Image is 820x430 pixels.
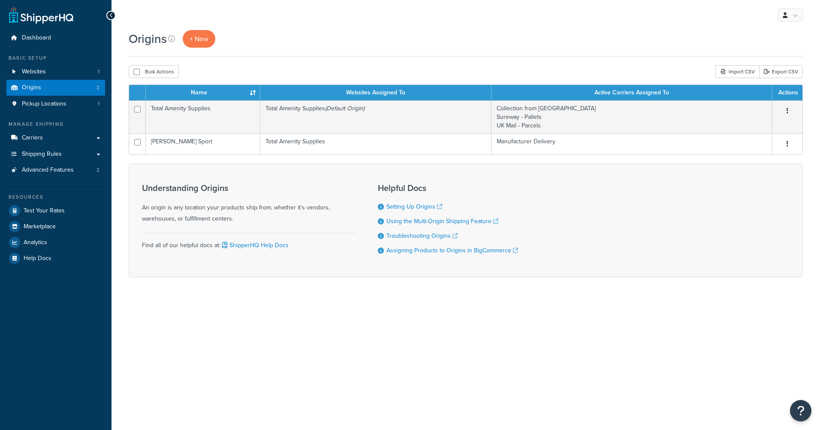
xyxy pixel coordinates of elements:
button: Bulk Actions [129,65,179,78]
a: Setting Up Origins [386,202,442,211]
li: Origins [6,80,105,96]
div: Find all of our helpful docs at: [142,233,356,251]
a: Troubleshooting Origins [386,231,458,240]
td: Manufacturer Delivery [491,133,772,154]
a: Test Your Rates [6,203,105,218]
a: Analytics [6,235,105,250]
h3: Understanding Origins [142,183,356,193]
a: Carriers [6,130,105,146]
div: Basic Setup [6,55,105,62]
a: Export CSV [759,65,803,78]
span: Pickup Locations [22,100,66,108]
a: + New [183,30,215,48]
span: + New [190,34,208,44]
span: Help Docs [24,255,51,262]
span: Shipping Rules [22,151,62,158]
i: (Default Origin) [325,104,365,113]
a: Origins 2 [6,80,105,96]
span: 2 [96,167,99,174]
th: Name : activate to sort column ascending [146,85,260,100]
a: ShipperHQ Help Docs [220,241,289,250]
div: Resources [6,194,105,201]
li: Websites [6,64,105,80]
a: Help Docs [6,251,105,266]
li: Advanced Features [6,162,105,178]
li: Pickup Locations [6,96,105,112]
span: Dashboard [22,34,51,42]
span: Marketplace [24,223,56,230]
a: Pickup Locations 1 [6,96,105,112]
td: [PERSON_NAME] Sport [146,133,260,154]
a: Advanced Features 2 [6,162,105,178]
a: Marketplace [6,219,105,234]
span: 1 [98,100,99,108]
td: Total Amenity Supplies [260,133,491,154]
div: An origin is any location your products ship from, whether it's vendors, warehouses, or fulfillme... [142,183,356,224]
a: Dashboard [6,30,105,46]
span: Test Your Rates [24,207,65,215]
button: Open Resource Center [790,400,811,421]
td: Collection from [GEOGRAPHIC_DATA] Sureway - Pallets UK Mail - Parcels [491,100,772,133]
th: Active Carriers Assigned To [491,85,772,100]
a: Websites 1 [6,64,105,80]
span: 1 [98,68,99,76]
span: Websites [22,68,46,76]
a: Using the Multi-Origin Shipping Feature [386,217,498,226]
th: Actions [772,85,802,100]
a: Shipping Rules [6,146,105,162]
td: Total Amenity Supplies [260,100,491,133]
div: Manage Shipping [6,121,105,128]
span: Advanced Features [22,167,74,174]
div: Import CSV [715,65,759,78]
th: Websites Assigned To [260,85,491,100]
a: ShipperHQ Home [9,6,73,24]
td: Total Amenity Supplies [146,100,260,133]
span: Carriers [22,134,43,142]
span: Origins [22,84,41,91]
a: Assigning Products to Origins in BigCommerce [386,246,518,255]
h3: Helpful Docs [378,183,518,193]
span: 2 [96,84,99,91]
span: Analytics [24,239,47,246]
h1: Origins [129,30,167,47]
